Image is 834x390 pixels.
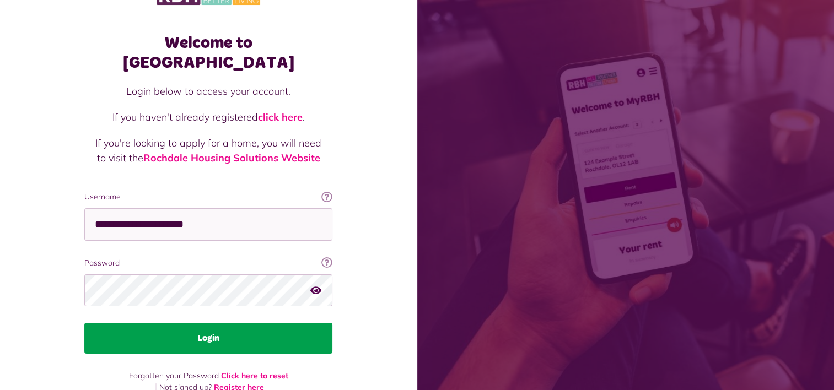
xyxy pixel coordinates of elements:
[221,371,288,381] a: Click here to reset
[143,151,320,164] a: Rochdale Housing Solutions Website
[95,84,321,99] p: Login below to access your account.
[95,110,321,124] p: If you haven't already registered .
[84,191,332,203] label: Username
[84,257,332,269] label: Password
[129,371,219,381] span: Forgotten your Password
[95,136,321,165] p: If you're looking to apply for a home, you will need to visit the
[258,111,303,123] a: click here
[84,323,332,354] button: Login
[84,33,332,73] h1: Welcome to [GEOGRAPHIC_DATA]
